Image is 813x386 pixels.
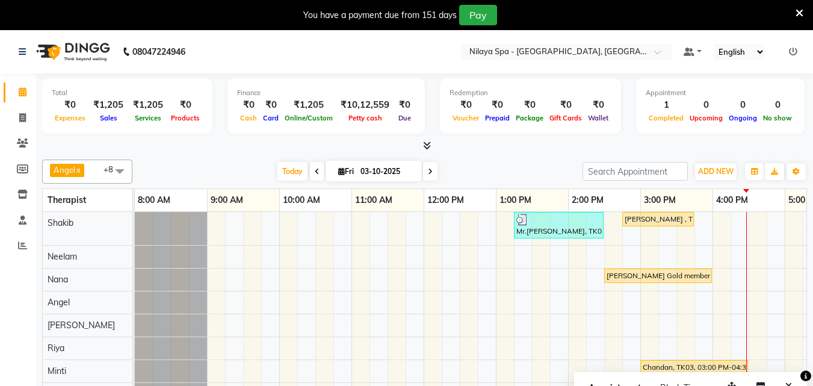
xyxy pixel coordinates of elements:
[168,114,203,122] span: Products
[395,114,414,122] span: Due
[605,270,711,281] div: [PERSON_NAME] Gold member , TK02, 02:30 PM-04:00 PM, Traditional Swedish Relaxation Therapy([DEMO...
[52,114,88,122] span: Expenses
[646,114,687,122] span: Completed
[695,163,737,180] button: ADD NEW
[54,165,75,175] span: Angel
[641,191,679,209] a: 3:00 PM
[48,320,115,331] span: [PERSON_NAME]
[459,5,497,25] button: Pay
[394,98,415,112] div: ₹0
[496,191,534,209] a: 1:00 PM
[726,114,760,122] span: Ongoing
[623,214,693,225] div: [PERSON_NAME] , TK04, 02:45 PM-03:45 PM, Hair Care - Therapies - Hair Cut (With Shampoo & Blowdry...
[237,98,260,112] div: ₹0
[450,98,482,112] div: ₹0
[450,88,611,98] div: Redemption
[48,297,70,308] span: Angel
[303,9,457,22] div: You have a payment due from 151 days
[75,165,81,175] a: x
[97,114,120,122] span: Sales
[48,366,66,376] span: Minti
[646,88,795,98] div: Appointment
[641,362,747,373] div: Chandan, TK03, 03:00 PM-04:30 PM, R3 Fusion Therapy([DEMOGRAPHIC_DATA]) 90 Min
[515,214,602,237] div: Mr.[PERSON_NAME], TK01, 01:15 PM-02:30 PM, Hair Care - Therapies - Hair Cut (With Shampoo & Blowd...
[48,195,86,205] span: Therapist
[132,35,185,69] b: 08047224946
[569,191,607,209] a: 2:00 PM
[48,343,64,353] span: Riya
[482,114,513,122] span: Prepaid
[128,98,168,112] div: ₹1,205
[760,114,795,122] span: No show
[282,114,336,122] span: Online/Custom
[260,98,282,112] div: ₹0
[585,114,611,122] span: Wallet
[513,98,546,112] div: ₹0
[585,98,611,112] div: ₹0
[104,164,122,174] span: +8
[352,191,395,209] a: 11:00 AM
[237,114,260,122] span: Cash
[48,217,73,228] span: Shakib
[132,114,164,122] span: Services
[168,98,203,112] div: ₹0
[513,114,546,122] span: Package
[208,191,246,209] a: 9:00 AM
[450,114,482,122] span: Voucher
[713,191,751,209] a: 4:00 PM
[88,98,128,112] div: ₹1,205
[482,98,513,112] div: ₹0
[336,98,394,112] div: ₹10,12,559
[282,98,336,112] div: ₹1,205
[546,98,585,112] div: ₹0
[52,88,203,98] div: Total
[687,98,726,112] div: 0
[583,162,688,181] input: Search Appointment
[277,162,308,181] span: Today
[48,251,77,262] span: Neelam
[687,114,726,122] span: Upcoming
[345,114,385,122] span: Petty cash
[135,191,173,209] a: 8:00 AM
[335,167,357,176] span: Fri
[237,88,415,98] div: Finance
[280,191,323,209] a: 10:00 AM
[357,163,417,181] input: 2025-10-03
[260,114,282,122] span: Card
[760,98,795,112] div: 0
[48,274,68,285] span: Nana
[646,98,687,112] div: 1
[52,98,88,112] div: ₹0
[698,167,734,176] span: ADD NEW
[546,114,585,122] span: Gift Cards
[726,98,760,112] div: 0
[424,191,467,209] a: 12:00 PM
[31,35,113,69] img: logo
